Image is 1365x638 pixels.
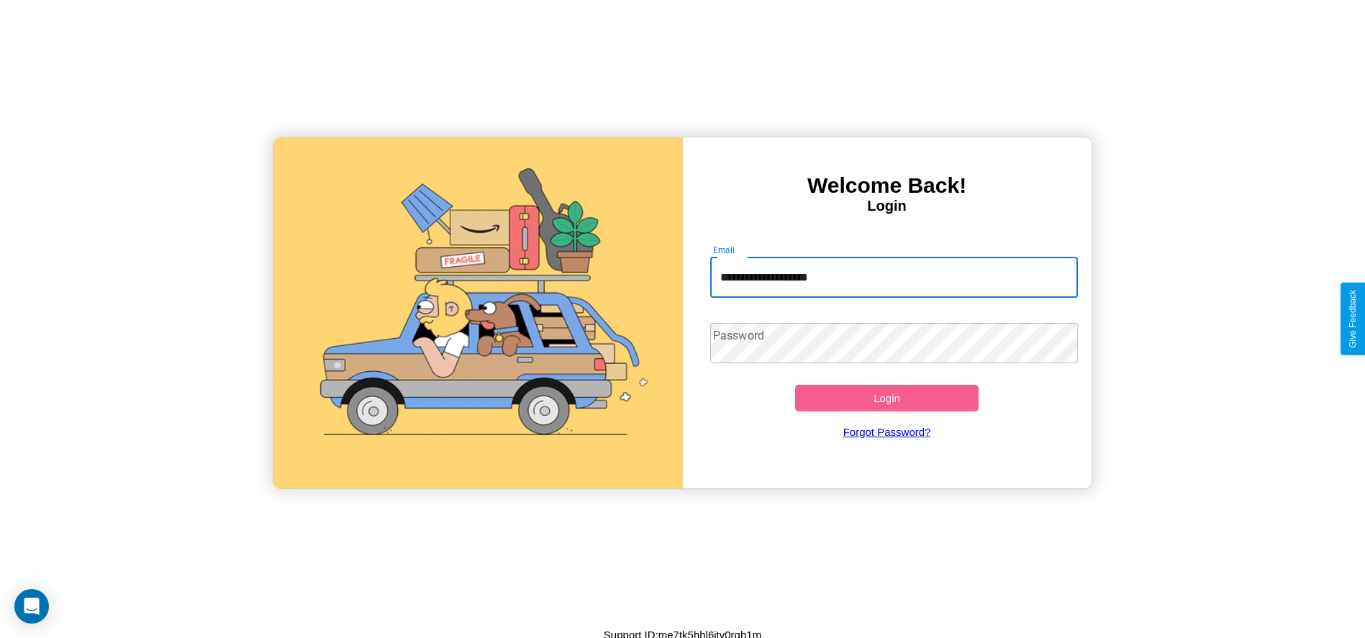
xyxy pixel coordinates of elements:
[683,173,1092,198] h3: Welcome Back!
[1348,290,1358,348] div: Give Feedback
[683,198,1092,214] h4: Login
[14,589,49,624] div: Open Intercom Messenger
[795,385,979,411] button: Login
[273,137,682,488] img: gif
[703,411,1071,452] a: Forgot Password?
[713,244,735,256] label: Email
